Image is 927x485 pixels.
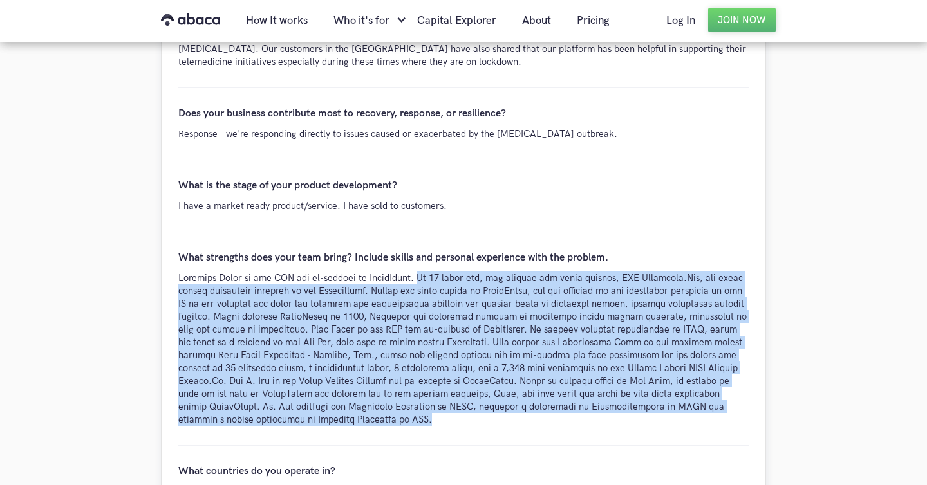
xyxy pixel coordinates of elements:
[178,465,749,477] div: What countries do you operate in?
[178,127,749,140] div: Response - we're responding directly to issues caused or exacerbated by the [MEDICAL_DATA] outbreak.
[178,17,749,68] div: Our platform is currently used in community clinics in the [GEOGRAPHIC_DATA] and [GEOGRAPHIC_DATA...
[178,271,749,426] div: Loremips Dolor si ame CON adi el-seddoei te IncidIdunt. Ut 17 labor etd, mag aliquae adm venia qu...
[178,252,749,264] div: What strengths does your team bring? Include skills and personal experience with the problem.
[178,107,749,120] div: Does your business contribute most to recovery, response, or resilience?
[178,179,749,192] div: What is the stage of your product development?
[708,8,776,32] a: Join Now
[178,199,749,212] div: I have a market ready product/service. I have sold to customers.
